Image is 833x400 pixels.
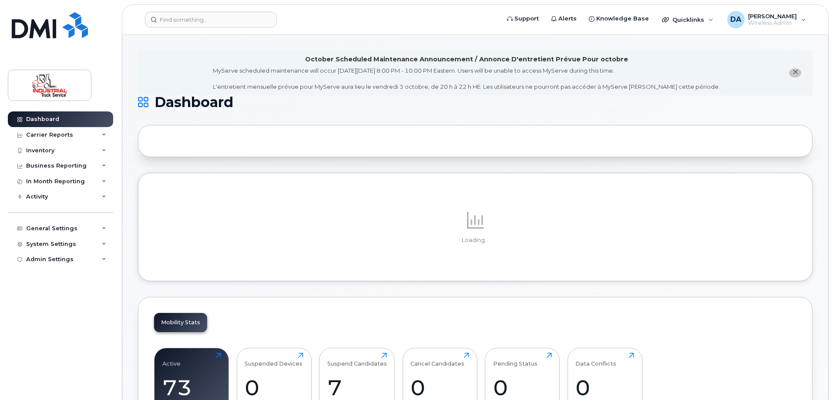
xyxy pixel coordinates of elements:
[410,353,464,367] div: Cancel Candidates
[245,353,302,367] div: Suspended Devices
[162,353,181,367] div: Active
[327,353,387,367] div: Suspend Candidates
[305,55,628,64] div: October Scheduled Maintenance Announcement / Annonce D'entretient Prévue Pour octobre
[789,68,801,77] button: close notification
[213,67,720,91] div: MyServe scheduled maintenance will occur [DATE][DATE] 8:00 PM - 10:00 PM Eastern. Users will be u...
[154,236,796,244] p: Loading...
[155,96,233,109] span: Dashboard
[493,353,537,367] div: Pending Status
[575,353,616,367] div: Data Conflicts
